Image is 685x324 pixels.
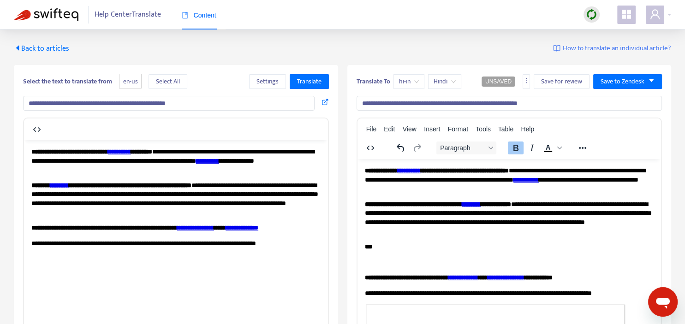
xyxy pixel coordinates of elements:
span: Translate [297,77,322,87]
div: Text color Black [540,141,563,154]
button: Block Paragraph [436,141,496,154]
img: image-link [553,45,560,52]
button: more [523,74,530,89]
span: Help [521,125,534,133]
button: Save for review [534,74,590,89]
span: caret-down [648,77,655,84]
span: user [649,9,661,20]
span: View [403,125,417,133]
button: Save to Zendeskcaret-down [593,74,662,89]
iframe: Button to launch messaging window [648,287,678,317]
button: Translate [290,74,329,89]
a: How to translate an individual article? [553,43,671,54]
span: book [182,12,188,18]
button: Settings [249,74,286,89]
span: Settings [256,77,279,87]
span: Help Center Translate [95,6,161,24]
button: Redo [409,141,425,154]
span: Table [498,125,513,133]
span: Edit [384,125,395,133]
img: Swifteq [14,8,78,21]
span: UNSAVED [485,78,512,85]
span: en-us [119,74,142,89]
span: Content [182,12,216,19]
button: Undo [393,141,409,154]
span: Tools [476,125,491,133]
span: How to translate an individual article? [563,43,671,54]
b: Translate To [357,76,390,87]
img: sync.dc5367851b00ba804db3.png [586,9,597,20]
span: Save for review [541,77,582,87]
button: Reveal or hide additional toolbar items [575,141,590,154]
button: Italic [524,141,540,154]
button: Select All [149,74,187,89]
span: Save to Zendesk [601,77,644,87]
span: File [366,125,377,133]
span: Back to articles [14,42,69,55]
span: Select All [156,77,180,87]
span: caret-left [14,44,21,52]
span: Insert [424,125,440,133]
b: Select the text to translate from [23,76,112,87]
span: Format [448,125,468,133]
span: appstore [621,9,632,20]
span: Paragraph [440,144,485,152]
span: Hindi [434,75,456,88]
span: more [523,77,530,84]
span: hi-in [399,75,419,88]
button: Bold [508,141,524,154]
